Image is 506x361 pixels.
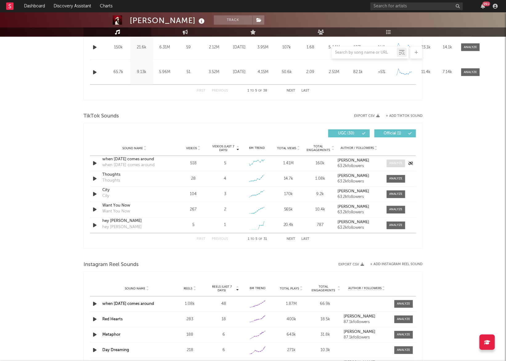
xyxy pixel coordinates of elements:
[338,205,369,209] strong: [PERSON_NAME]
[258,89,262,92] span: of
[174,317,205,323] div: 283
[338,180,381,184] div: 63.2k followers
[344,330,390,334] a: [PERSON_NAME]
[229,69,250,75] div: [DATE]
[224,222,226,228] div: 1
[211,145,236,152] span: Videos (last 7 days)
[344,330,375,334] strong: [PERSON_NAME]
[338,220,381,225] a: [PERSON_NAME]
[438,44,457,51] div: 14.1k
[276,332,307,338] div: 643k
[370,263,422,266] button: + Add Instagram Reel Sound
[179,222,208,228] div: 5
[102,302,154,306] a: when [DATE] comes around
[208,285,235,293] span: Reels (last 7 days)
[310,285,337,293] span: Total Engagements
[102,218,167,224] a: hey [PERSON_NAME]
[102,318,123,322] a: Red Hearts
[84,261,139,269] span: Instagram Reel Sounds
[240,236,274,243] div: 1 5 31
[102,157,167,163] a: when [DATE] comes around
[208,301,239,307] div: 48
[338,211,381,215] div: 63.2k followers
[243,146,271,150] div: 6M Trend
[274,222,303,228] div: 20.4k
[229,44,250,51] div: [DATE]
[310,332,341,338] div: 31.8k
[310,317,341,323] div: 18.5k
[224,161,226,167] div: 5
[374,129,416,137] button: Official(1)
[287,238,295,241] button: Next
[276,301,307,307] div: 1.87M
[306,191,335,198] div: 9.2k
[338,164,381,169] div: 63.2k followers
[208,317,239,323] div: 18
[338,226,381,230] div: 63.2k followers
[208,347,239,354] div: 6
[338,263,364,266] button: Export CSV
[301,238,309,241] button: Last
[483,2,490,6] div: 99 +
[378,132,407,135] span: Official ( 1 )
[344,320,390,325] div: 87.1k followers
[276,69,297,75] div: 50.6k
[174,332,205,338] div: 188
[253,44,273,51] div: 3.95M
[306,176,335,182] div: 1.08k
[132,69,152,75] div: 9.13k
[102,187,167,194] div: City
[224,191,226,198] div: 3
[306,145,331,152] span: Total Engagements
[338,159,381,163] a: [PERSON_NAME]
[132,44,152,51] div: 21.6k
[108,44,129,51] div: 150k
[328,129,370,137] button: UGC(30)
[306,207,335,213] div: 10.4k
[370,2,463,10] input: Search for artists
[417,44,435,51] div: 23.1k
[332,50,397,55] input: Search by song name or URL
[179,161,208,167] div: 518
[287,89,295,92] button: Next
[348,44,368,51] div: 187k
[179,207,208,213] div: 267
[354,114,380,118] button: Export CSV
[155,69,175,75] div: 5.96M
[102,172,167,178] a: Thoughts
[212,238,228,241] button: Previous
[84,113,119,120] span: TikTok Sounds
[348,69,368,75] div: 82.1k
[102,348,129,352] a: Day Dreaming
[276,347,307,354] div: 271k
[306,222,335,228] div: 787
[338,174,369,178] strong: [PERSON_NAME]
[102,162,155,169] div: when [DATE] comes around
[338,190,381,194] a: [PERSON_NAME]
[348,287,382,291] span: Author / Followers
[197,89,206,92] button: First
[155,44,175,51] div: 6.31M
[338,195,381,199] div: 63.2k followers
[208,332,239,338] div: 6
[102,178,120,184] div: Thoughts
[371,69,392,75] div: <5%
[324,69,345,75] div: 2.51M
[338,159,369,163] strong: [PERSON_NAME]
[277,146,296,150] span: Total Views
[242,286,273,291] div: 6M Trend
[344,315,390,319] a: [PERSON_NAME]
[240,87,274,95] div: 1 5 38
[102,203,167,209] div: Want You Now
[214,15,252,25] button: Track
[481,4,485,9] button: 99+
[186,146,197,150] span: Videos
[102,209,130,215] div: Want You Now
[276,317,307,323] div: 400k
[417,69,435,75] div: 11.4k
[310,301,341,307] div: 66.9k
[306,161,335,167] div: 160k
[122,146,143,150] span: Sound Name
